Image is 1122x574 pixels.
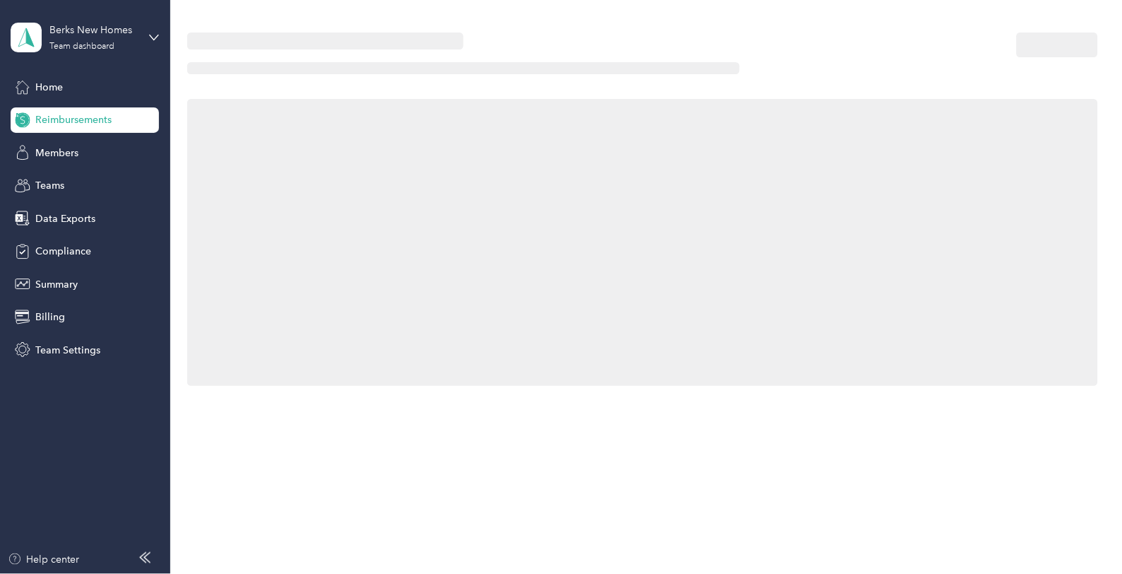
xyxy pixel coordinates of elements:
[8,552,80,567] button: Help center
[35,343,100,358] span: Team Settings
[49,23,138,37] div: Berks New Homes
[35,146,78,160] span: Members
[35,310,65,324] span: Billing
[35,244,91,259] span: Compliance
[35,277,78,292] span: Summary
[35,80,63,95] span: Home
[49,42,114,51] div: Team dashboard
[35,211,95,226] span: Data Exports
[35,178,64,193] span: Teams
[35,112,112,127] span: Reimbursements
[1043,495,1122,574] iframe: Everlance-gr Chat Button Frame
